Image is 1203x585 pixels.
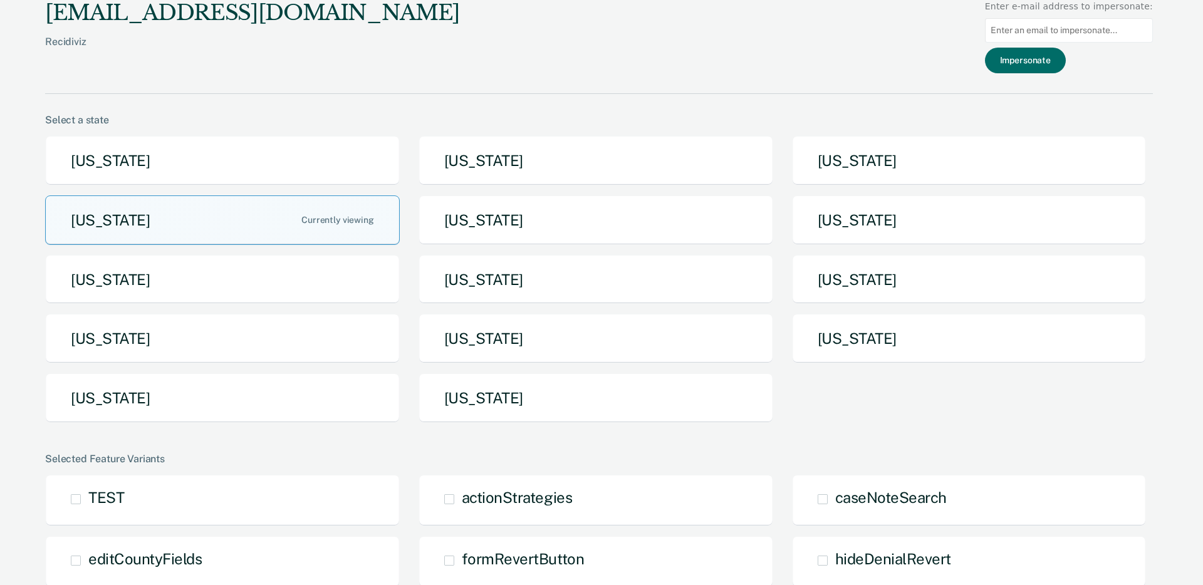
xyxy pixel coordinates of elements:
button: [US_STATE] [45,255,400,304]
span: actionStrategies [462,489,572,506]
button: [US_STATE] [45,136,400,185]
button: [US_STATE] [419,373,773,423]
button: [US_STATE] [792,314,1147,363]
button: [US_STATE] [45,314,400,363]
button: [US_STATE] [419,255,773,304]
button: [US_STATE] [419,136,773,185]
button: [US_STATE] [792,255,1147,304]
div: Select a state [45,114,1153,126]
button: [US_STATE] [792,195,1147,245]
button: [US_STATE] [419,314,773,363]
button: [US_STATE] [792,136,1147,185]
span: hideDenialRevert [835,550,951,567]
span: formRevertButton [462,550,584,567]
button: [US_STATE] [45,195,400,245]
span: caseNoteSearch [835,489,947,506]
button: [US_STATE] [419,195,773,245]
button: [US_STATE] [45,373,400,423]
button: Impersonate [985,48,1066,73]
div: Selected Feature Variants [45,453,1153,465]
input: Enter an email to impersonate... [985,18,1153,43]
div: Recidiviz [45,36,460,68]
span: TEST [88,489,124,506]
span: editCountyFields [88,550,202,567]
